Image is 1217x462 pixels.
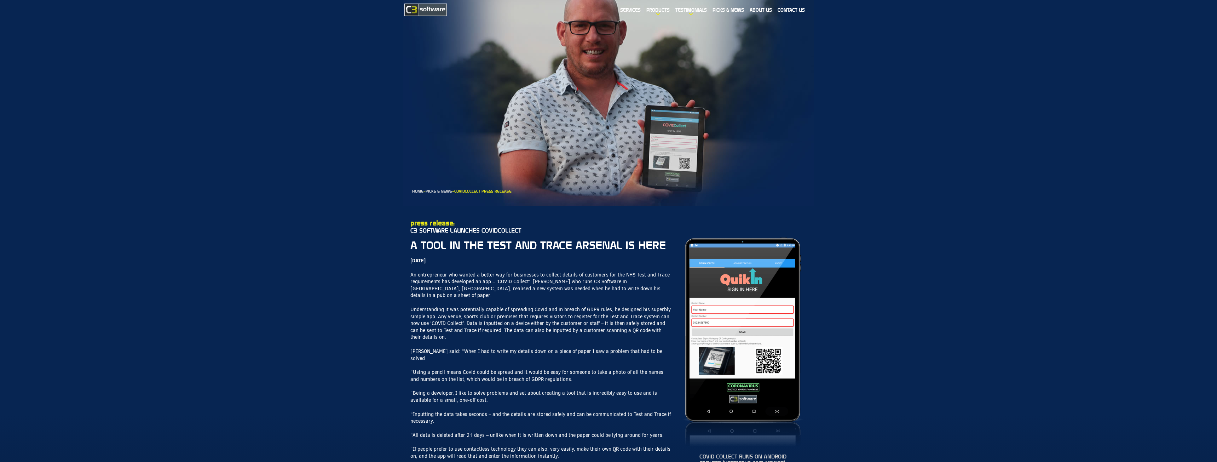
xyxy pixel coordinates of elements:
p: “All data is deleted after 21 days – unlike when it is written down and the paper could be lying ... [410,432,672,439]
p: “Being a developer, I like to solve problems and set about creating a tool that is incredibly eas... [410,390,672,404]
a: Services [617,2,644,18]
p: [PERSON_NAME] said: “When I had to write my details down on a piece of paper I saw a problem that... [410,348,672,362]
p: “Using a pencil means Covid could be spread and it would be easy for someone to take a photo of a... [410,369,672,383]
img: C3 Software [404,4,447,16]
a: About us [747,2,775,18]
h2: C3 Software launches covidcollect [410,228,672,233]
a: Picks & News [710,2,747,18]
span: » » [412,189,512,193]
h4: press release: [410,220,672,226]
p: “If people prefer to use contactless technology they can also, very easily, make their own QR cod... [410,446,672,460]
p: An entrepreneur who wanted a better way for businesses to collect details of customers for the NH... [410,272,672,299]
a: Contact Us [775,2,808,18]
a: Home [412,189,423,193]
b: [DATE] [410,257,426,264]
h2: A tool in the test and trace arsenal is here [410,240,672,250]
a: Picks & News [426,189,452,193]
span: CovidCollect Press Release [454,189,512,193]
a: Products [644,2,673,18]
a: Testimonials [673,2,710,18]
p: Understanding it was potentially capable of spreading Covid and in breach of GDPR rules, he desig... [410,306,672,341]
p: “Inputting the data takes seconds – and the details are stored safely and can be communicated to ... [410,411,672,425]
